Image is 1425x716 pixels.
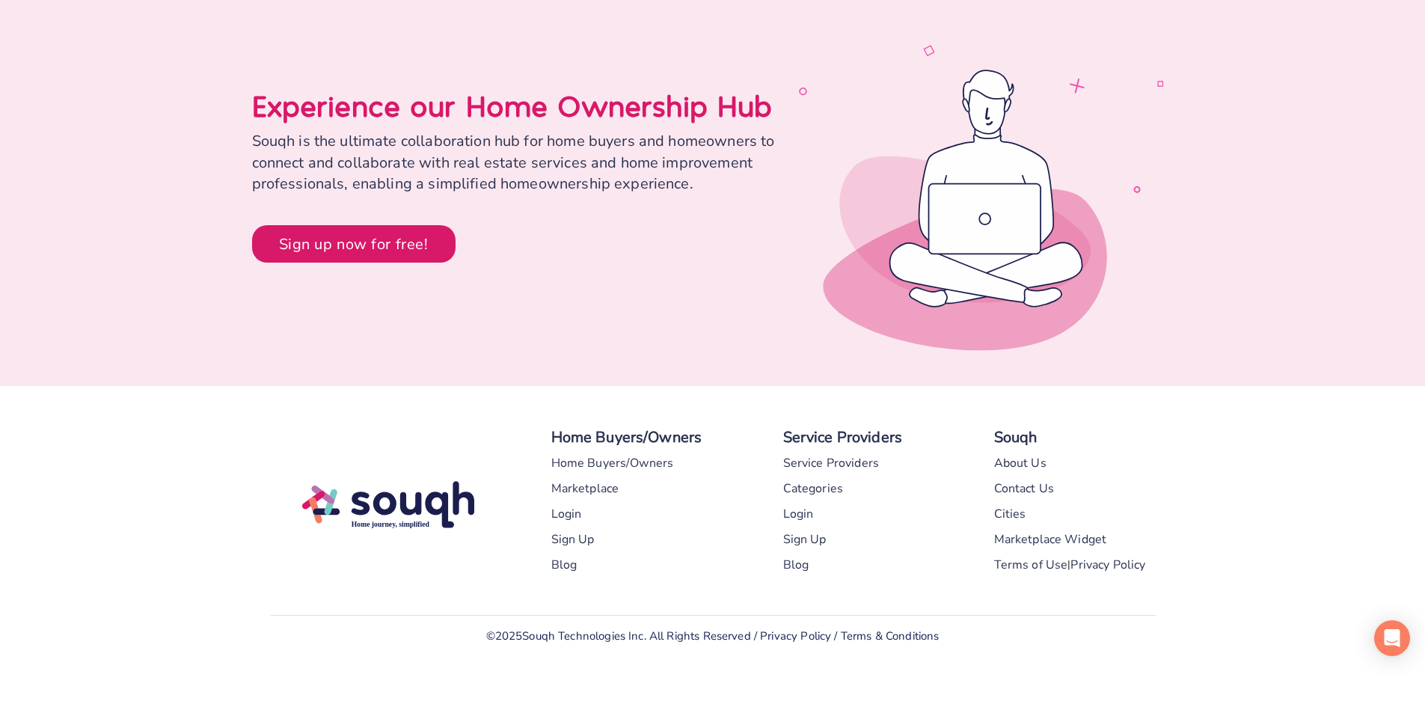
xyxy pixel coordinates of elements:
a: About Us [994,450,1046,476]
a: Home Buyers/Owners [551,450,674,476]
a: Blog [783,552,809,578]
a: Login [783,501,814,527]
div: Home Buyers/Owners [551,425,702,450]
img: Souqh Logo [302,473,474,536]
a: Service Providers [783,450,880,476]
a: Marketplace [551,476,619,501]
a: Sign Up [783,527,827,552]
div: Souqh is the ultimate collaboration hub for home buyers and homeowners to connect and collaborate... [252,131,790,195]
div: © 2025 Souqh Technologies Inc. All Rights Reserved / / [486,623,940,649]
a: Login [551,501,582,527]
a: Privacy Policy [1070,552,1145,578]
div: Service Providers [783,425,903,450]
button: Sign up now for free! [252,225,456,263]
div: Open Intercom Messenger [1374,620,1410,656]
a: Cities [994,501,1026,527]
a: Blog [551,552,577,578]
div: | [1067,552,1070,578]
div: Experience our Home Ownership Hub [252,87,790,123]
a: Privacy Policy [760,628,831,643]
div: Souqh [994,425,1038,450]
a: Terms & Conditions [841,628,940,643]
a: Terms of Use [994,552,1068,578]
a: Sign Up [551,527,595,552]
a: Contact Us [994,476,1055,501]
a: Marketplace Widget [994,527,1107,552]
div: Sign up now for free! [279,231,429,257]
a: Categories [783,476,844,501]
